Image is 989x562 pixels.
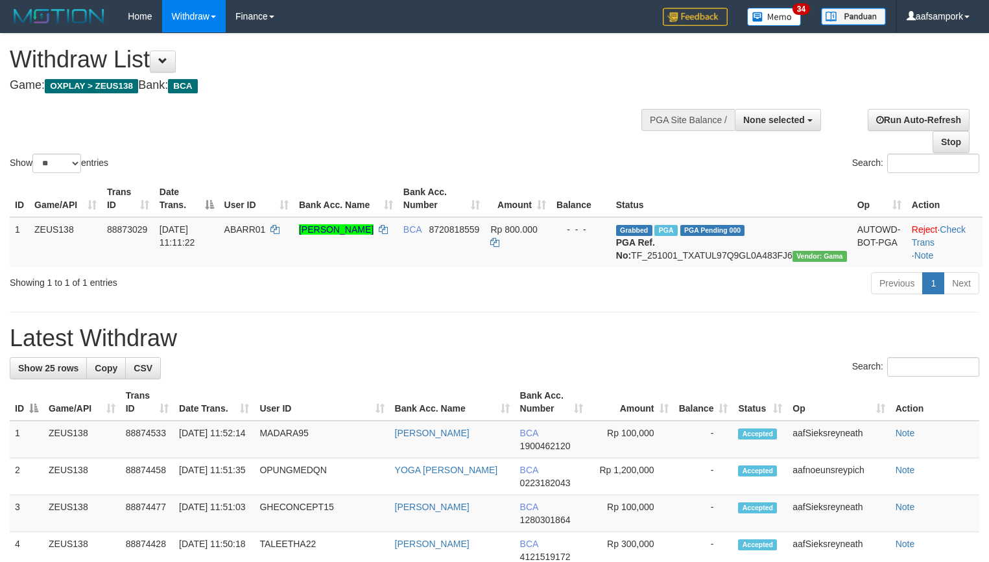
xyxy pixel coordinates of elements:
span: Accepted [738,539,777,550]
td: 88874533 [121,421,174,458]
th: Date Trans.: activate to sort column ascending [174,384,254,421]
td: 88874458 [121,458,174,495]
th: User ID: activate to sort column ascending [254,384,389,421]
span: Copy 4121519172 to clipboard [520,552,571,562]
td: 1 [10,217,29,267]
th: Bank Acc. Number: activate to sort column ascending [515,384,588,421]
td: 1 [10,421,43,458]
span: Marked by aafnoeunsreypich [654,225,677,236]
span: 88873029 [107,224,147,235]
th: Trans ID: activate to sort column ascending [121,384,174,421]
span: CSV [134,363,152,373]
th: Amount: activate to sort column ascending [588,384,674,421]
span: BCA [520,428,538,438]
th: Trans ID: activate to sort column ascending [102,180,154,217]
img: Feedback.jpg [663,8,728,26]
a: Check Trans [912,224,966,248]
th: ID: activate to sort column descending [10,384,43,421]
div: PGA Site Balance / [641,109,735,131]
h4: Game: Bank: [10,79,647,92]
a: Next [944,272,979,294]
label: Search: [852,154,979,173]
td: ZEUS138 [29,217,102,267]
span: [DATE] 11:11:22 [160,224,195,248]
td: [DATE] 11:51:35 [174,458,254,495]
label: Show entries [10,154,108,173]
td: [DATE] 11:52:14 [174,421,254,458]
span: BCA [403,224,422,235]
a: Reject [912,224,938,235]
span: None selected [743,115,805,125]
span: Copy 8720818559 to clipboard [429,224,480,235]
h1: Latest Withdraw [10,325,979,351]
td: - [674,421,733,458]
th: Action [890,384,979,421]
td: Rp 100,000 [588,421,674,458]
td: [DATE] 11:51:03 [174,495,254,532]
input: Search: [887,357,979,377]
input: Search: [887,154,979,173]
th: Status [611,180,852,217]
span: Copy [95,363,117,373]
a: Note [896,465,915,475]
th: Bank Acc. Name: activate to sort column ascending [390,384,515,421]
span: BCA [168,79,197,93]
td: GHECONCEPT15 [254,495,389,532]
span: BCA [520,539,538,549]
span: Copy 0223182043 to clipboard [520,478,571,488]
img: MOTION_logo.png [10,6,108,26]
th: Bank Acc. Name: activate to sort column ascending [294,180,398,217]
td: - [674,458,733,495]
img: Button%20Memo.svg [747,8,802,26]
td: OPUNGMEDQN [254,458,389,495]
th: ID [10,180,29,217]
td: ZEUS138 [43,458,121,495]
td: aafSieksreyneath [787,421,890,458]
td: Rp 1,200,000 [588,458,674,495]
label: Search: [852,357,979,377]
h1: Withdraw List [10,47,647,73]
th: Balance: activate to sort column ascending [674,384,733,421]
th: Bank Acc. Number: activate to sort column ascending [398,180,486,217]
th: Op: activate to sort column ascending [852,180,907,217]
a: Note [914,250,934,261]
div: Showing 1 to 1 of 1 entries [10,271,402,289]
span: BCA [520,465,538,475]
span: BCA [520,502,538,512]
td: aafSieksreyneath [787,495,890,532]
td: · · [907,217,983,267]
span: Rp 800.000 [490,224,537,235]
a: [PERSON_NAME] [395,428,470,438]
th: User ID: activate to sort column ascending [219,180,294,217]
a: 1 [922,272,944,294]
span: Copy 1900462120 to clipboard [520,441,571,451]
td: 3 [10,495,43,532]
span: Accepted [738,502,777,513]
button: None selected [735,109,821,131]
a: [PERSON_NAME] [299,224,374,235]
a: Run Auto-Refresh [868,109,970,131]
td: ZEUS138 [43,421,121,458]
td: ZEUS138 [43,495,121,532]
a: YOGA [PERSON_NAME] [395,465,498,475]
th: Op: activate to sort column ascending [787,384,890,421]
th: Status: activate to sort column ascending [733,384,787,421]
span: Vendor URL: https://trx31.1velocity.biz [792,251,847,262]
a: Note [896,428,915,438]
img: panduan.png [821,8,886,25]
td: Rp 100,000 [588,495,674,532]
span: Show 25 rows [18,363,78,373]
th: Game/API: activate to sort column ascending [29,180,102,217]
a: [PERSON_NAME] [395,539,470,549]
th: Balance [551,180,611,217]
a: Copy [86,357,126,379]
td: 88874477 [121,495,174,532]
td: 2 [10,458,43,495]
th: Date Trans.: activate to sort column descending [154,180,219,217]
a: Show 25 rows [10,357,87,379]
td: TF_251001_TXATUL97Q9GL0A483FJ6 [611,217,852,267]
span: OXPLAY > ZEUS138 [45,79,138,93]
span: Accepted [738,465,777,476]
span: Copy 1280301864 to clipboard [520,515,571,525]
td: aafnoeunsreypich [787,458,890,495]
